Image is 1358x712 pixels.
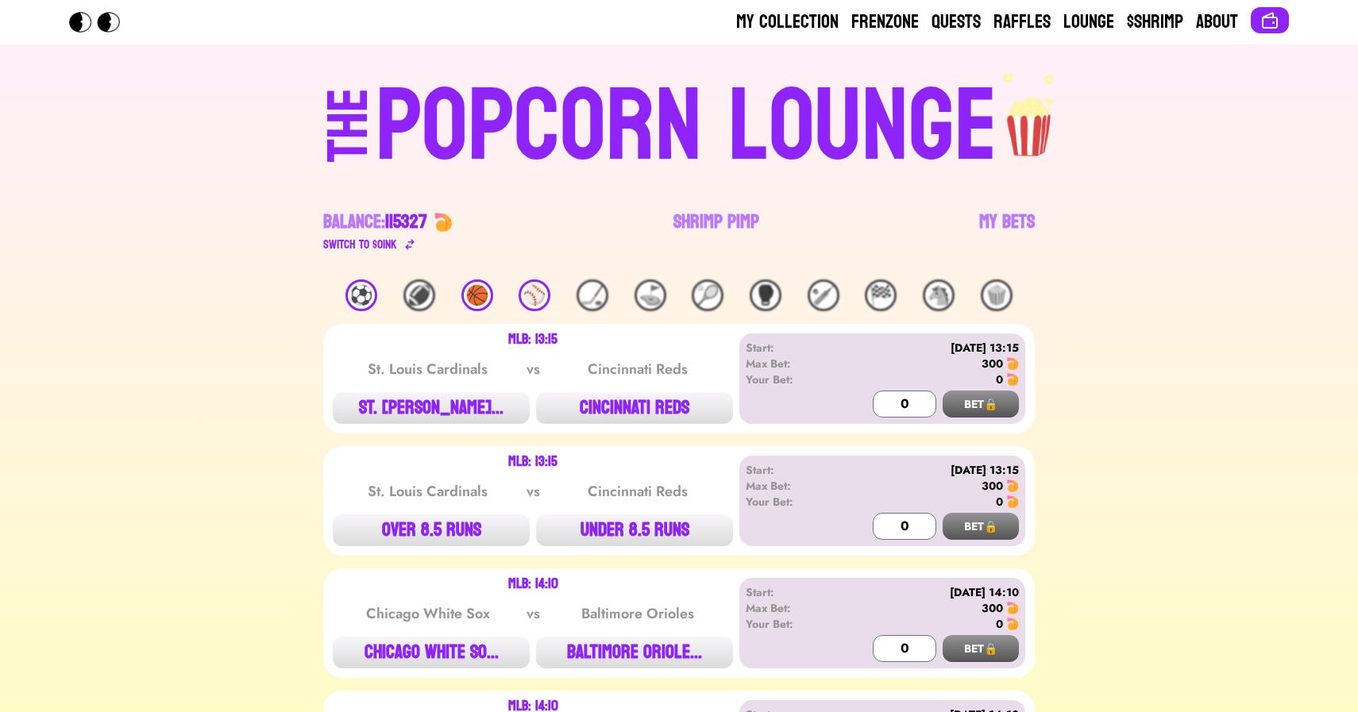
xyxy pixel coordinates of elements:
div: 🏒 [577,279,608,311]
button: ST. [PERSON_NAME]... [333,392,530,424]
img: 🍤 [1006,357,1019,370]
img: 🍤 [1006,373,1019,386]
div: POPCORN LOUNGE [376,76,997,178]
div: 🏁 [865,279,897,311]
div: [DATE] 14:10 [837,584,1019,600]
div: [DATE] 13:15 [837,462,1019,478]
button: CHICAGO WHITE SO... [333,637,530,668]
div: MLB: 13:15 [508,333,557,346]
div: THE [320,88,377,194]
img: 🍤 [1006,618,1019,630]
div: MLB: 13:15 [508,456,557,468]
div: 0 [996,616,1003,632]
div: Balance: [323,210,427,235]
div: 🏀 [461,279,493,311]
div: vs [523,602,543,625]
a: My Collection [736,10,839,35]
button: BET🔒 [943,513,1019,540]
div: Start: [746,584,837,600]
div: 0 [996,494,1003,510]
div: 🏈 [403,279,435,311]
div: 🍿 [981,279,1013,311]
button: CINCINNATI REDS [536,392,733,424]
img: 🍤 [1006,495,1019,508]
div: MLB: 14:10 [508,578,558,591]
a: $Shrimp [1127,10,1183,35]
a: Raffles [993,10,1051,35]
div: vs [523,480,543,502]
div: Cincinnati Reds [557,358,718,380]
div: Max Bet: [746,478,837,494]
div: 300 [982,478,1003,494]
img: 🍤 [1006,479,1019,492]
div: Start: [746,462,837,478]
div: St. Louis Cardinals [348,480,508,502]
div: ⚽️ [345,279,377,311]
div: Cincinnati Reds [557,480,718,502]
div: 0 [996,371,1003,387]
div: Your Bet: [746,371,837,387]
a: Lounge [1063,10,1114,35]
button: OVER 8.5 RUNS [333,514,530,546]
button: UNDER 8.5 RUNS [536,514,733,546]
button: BALTIMORE ORIOLE... [536,637,733,668]
img: 🍤 [434,213,453,232]
img: Connect wallet [1260,11,1279,30]
div: St. Louis Cardinals [348,358,508,380]
div: Chicago White Sox [348,602,508,625]
a: My Bets [979,210,1035,254]
img: popcorn [997,70,1063,159]
div: 300 [982,600,1003,616]
button: BET🔒 [943,391,1019,418]
img: 🍤 [1006,602,1019,614]
div: ⚾️ [519,279,550,311]
div: ⛳️ [635,279,666,311]
div: Start: [746,340,837,356]
div: Your Bet: [746,616,837,632]
div: Baltimore Orioles [557,602,718,625]
div: vs [523,358,543,380]
div: 🐴 [923,279,955,311]
div: Max Bet: [746,356,837,371]
a: Quests [932,10,981,35]
div: 300 [982,356,1003,371]
div: 🏏 [808,279,839,311]
div: 🥊 [750,279,781,311]
a: About [1196,10,1238,35]
a: Frenzone [851,10,919,35]
div: Max Bet: [746,600,837,616]
button: BET🔒 [943,635,1019,662]
div: 🎾 [692,279,723,311]
img: Popcorn [69,12,133,33]
div: [DATE] 13:15 [837,340,1019,356]
a: THEPOPCORN LOUNGEpopcorn [190,70,1168,178]
a: Shrimp Pimp [673,210,759,254]
span: 115327 [385,205,427,239]
div: Switch to $ OINK [323,235,397,254]
div: Your Bet: [746,494,837,510]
